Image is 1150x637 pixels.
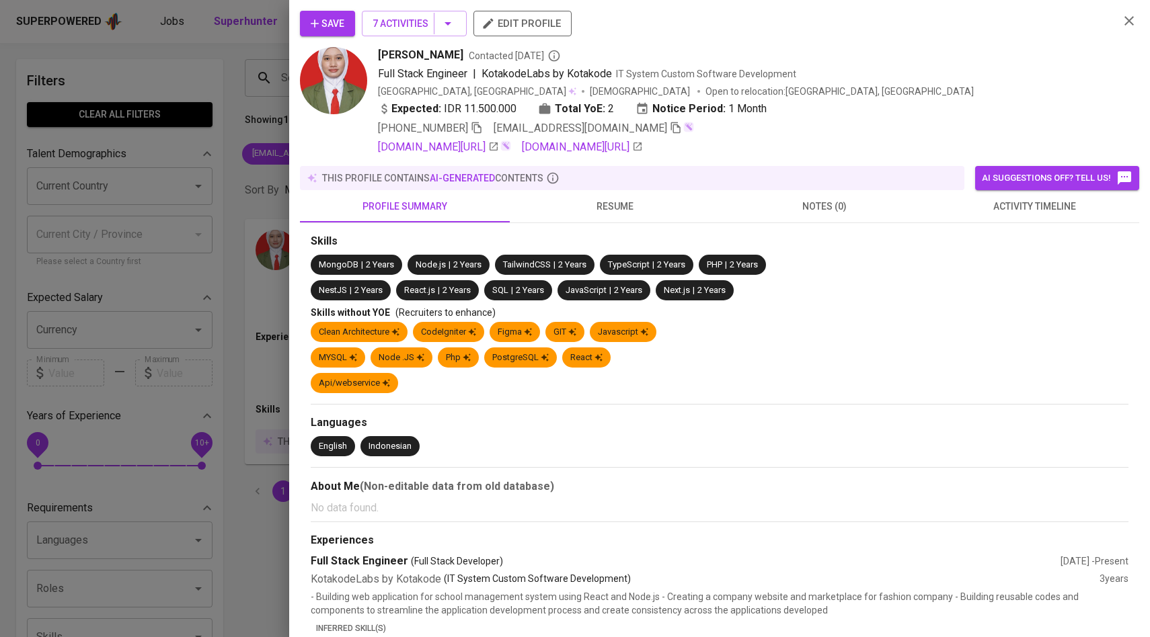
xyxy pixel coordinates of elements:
span: Full Stack Engineer [378,67,467,80]
div: CodeIgniter [421,326,476,339]
div: Api/webservice [319,377,390,390]
span: | [609,284,611,297]
b: Total YoE: [555,101,605,117]
span: TailwindCSS [503,259,551,269]
p: this profile contains contents [322,171,543,185]
span: | [553,259,555,271]
img: magic_wand.svg [500,140,511,151]
span: AI suggestions off? Tell us! [982,170,1133,186]
div: About Me [311,478,1128,495]
span: MongoDB [319,259,358,269]
span: resume [518,198,712,215]
span: 2 Years [730,259,758,269]
div: Experiences [311,533,1128,548]
p: (IT System Custom Software Development) [444,572,631,587]
p: - Building web application for school management system using React and Node.js - Creating a comp... [311,590,1128,617]
span: 2 Years [453,259,482,269]
span: Node.js [416,259,446,269]
span: PHP [707,259,722,269]
span: | [438,284,440,297]
span: [PHONE_NUMBER] [378,122,468,134]
span: activity timeline [937,198,1131,215]
b: (Non-editable data from old database) [360,480,554,493]
a: [DOMAIN_NAME][URL] [378,139,499,155]
span: Save [311,15,344,32]
svg: By Batam recruiter [547,49,561,62]
img: magic_wand.svg [683,122,694,132]
p: Inferred Skill(s) [316,622,1128,634]
button: AI suggestions off? Tell us! [975,166,1139,190]
span: React.js [404,285,435,295]
div: Figma [498,326,532,339]
div: KotakodeLabs by Kotakode [311,572,1100,587]
a: edit profile [473,17,572,28]
span: NestJS [319,285,347,295]
span: 7 Activities [373,15,456,32]
span: | [473,66,476,82]
span: (Full Stack Developer) [411,554,503,568]
span: 2 Years [614,285,642,295]
span: SQL [492,285,508,295]
span: profile summary [308,198,502,215]
span: | [361,259,363,271]
div: [DATE] - Present [1061,554,1128,568]
span: TypeScript [608,259,650,269]
button: 7 Activities [362,11,467,36]
span: 2 Years [558,259,586,269]
div: MYSQL [319,351,357,364]
span: 2 Years [366,259,394,269]
span: 2 Years [697,285,726,295]
span: JavaScript [566,285,607,295]
button: Save [300,11,355,36]
div: Clean Architecture [319,326,399,339]
span: notes (0) [728,198,921,215]
span: [PERSON_NAME] [378,47,463,63]
div: Full Stack Engineer [311,554,1061,569]
div: Indonesian [369,440,412,453]
div: Skills [311,234,1128,249]
div: 3 years [1100,572,1128,587]
span: 2 Years [443,285,471,295]
div: GIT [553,326,576,339]
span: AI-generated [430,173,495,183]
span: Skills without YOE [311,307,390,318]
div: Languages [311,415,1128,431]
span: | [652,259,654,271]
span: [DEMOGRAPHIC_DATA] [590,85,692,98]
span: KotakodeLabs by Kotakode [482,67,612,80]
div: Php [446,351,471,364]
span: 2 Years [516,285,544,295]
div: PostgreSQL [492,351,549,364]
b: Notice Period: [652,101,726,117]
span: | [693,284,695,297]
span: IT System Custom Software Development [616,69,796,79]
a: [DOMAIN_NAME][URL] [522,139,643,155]
span: Next.js [664,285,690,295]
div: [GEOGRAPHIC_DATA], [GEOGRAPHIC_DATA] [378,85,576,98]
span: 2 Years [657,259,685,269]
span: (Recruiters to enhance) [395,307,496,318]
div: Javascript [598,326,648,339]
span: | [511,284,513,297]
div: 1 Month [636,101,767,117]
div: React [570,351,603,364]
p: Open to relocation : [GEOGRAPHIC_DATA], [GEOGRAPHIC_DATA] [705,85,974,98]
b: Expected: [391,101,441,117]
div: Node .JS [379,351,424,364]
span: Contacted [DATE] [469,49,561,62]
span: | [449,259,451,271]
span: | [725,259,727,271]
button: edit profile [473,11,572,36]
span: [EMAIL_ADDRESS][DOMAIN_NAME] [494,122,667,134]
p: No data found. [311,500,1128,516]
span: edit profile [484,15,561,32]
span: 2 [608,101,614,117]
div: IDR 11.500.000 [378,101,516,117]
span: 2 Years [354,285,383,295]
div: English [319,440,347,453]
span: | [350,284,352,297]
img: 14088a74143f8981f79354ea31e012f2.jpg [300,47,367,114]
